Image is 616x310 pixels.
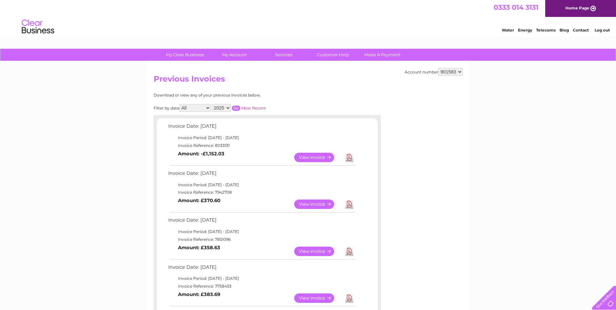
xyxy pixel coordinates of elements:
[154,74,463,87] h2: Previous Invoices
[518,28,532,32] a: Energy
[573,28,589,32] a: Contact
[494,3,538,11] a: 0333 014 3131
[167,142,357,149] td: Invoice Reference: 8033131
[306,49,360,61] a: Customer Help
[559,28,569,32] a: Blog
[167,236,357,243] td: Invoice Reference: 7851096
[294,200,342,209] a: View
[167,188,357,196] td: Invoice Reference: 7942708
[345,200,353,209] a: Download
[345,293,353,303] a: Download
[154,93,324,97] div: Download or view any of your previous invoices below.
[167,275,357,282] td: Invoice Period: [DATE] - [DATE]
[21,17,55,37] img: logo.png
[207,49,261,61] a: My Account
[167,122,357,134] td: Invoice Date: [DATE]
[294,153,342,162] a: View
[178,151,224,157] b: Amount: -£1,152.03
[167,181,357,189] td: Invoice Period: [DATE] - [DATE]
[257,49,310,61] a: Services
[345,153,353,162] a: Download
[502,28,514,32] a: Water
[167,282,357,290] td: Invoice Reference: 7758453
[167,169,357,181] td: Invoice Date: [DATE]
[167,216,357,228] td: Invoice Date: [DATE]
[155,4,462,32] div: Clear Business is a trading name of Verastar Limited (registered in [GEOGRAPHIC_DATA] No. 3667643...
[595,28,610,32] a: Log out
[294,293,342,303] a: View
[154,104,324,112] div: Filter by date
[178,245,220,251] b: Amount: £358.63
[167,228,357,236] td: Invoice Period: [DATE] - [DATE]
[158,49,212,61] a: My Clear Business
[356,49,409,61] a: Make A Payment
[294,247,342,256] a: View
[167,263,357,275] td: Invoice Date: [DATE]
[405,68,463,76] div: Account number
[241,106,266,110] a: Most Recent
[178,198,220,203] b: Amount: £370.60
[536,28,556,32] a: Telecoms
[178,291,220,297] b: Amount: £383.69
[167,134,357,142] td: Invoice Period: [DATE] - [DATE]
[345,247,353,256] a: Download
